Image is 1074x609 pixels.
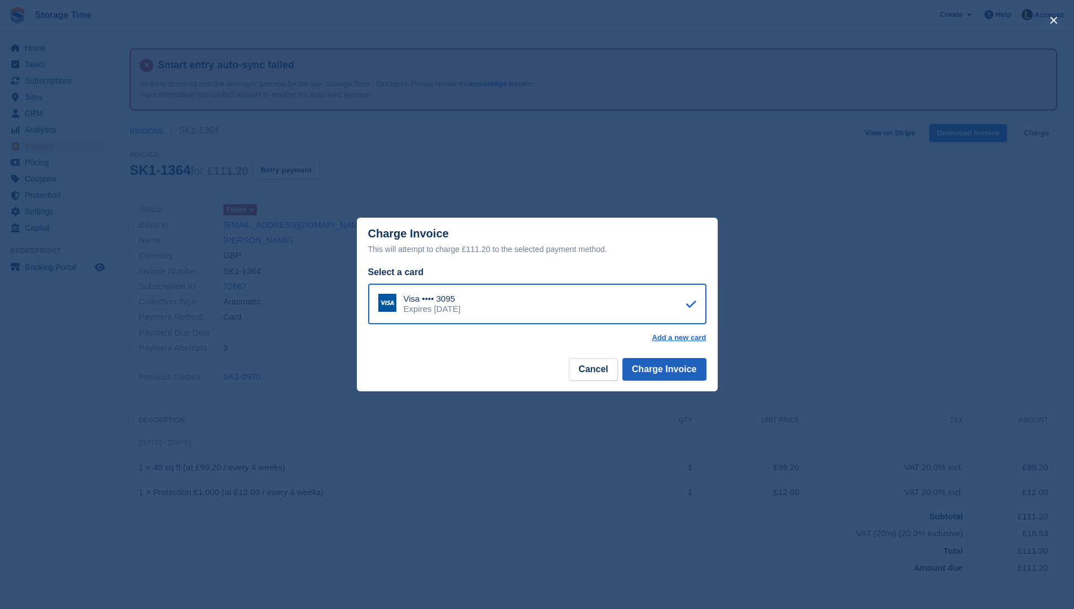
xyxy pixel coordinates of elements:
[378,294,396,312] img: Visa Logo
[368,266,706,279] div: Select a card
[368,227,706,256] div: Charge Invoice
[652,333,706,342] a: Add a new card
[1045,11,1063,29] button: close
[368,242,706,256] div: This will attempt to charge £111.20 to the selected payment method.
[569,358,617,381] button: Cancel
[404,294,461,304] div: Visa •••• 3095
[622,358,706,381] button: Charge Invoice
[404,304,461,314] div: Expires [DATE]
